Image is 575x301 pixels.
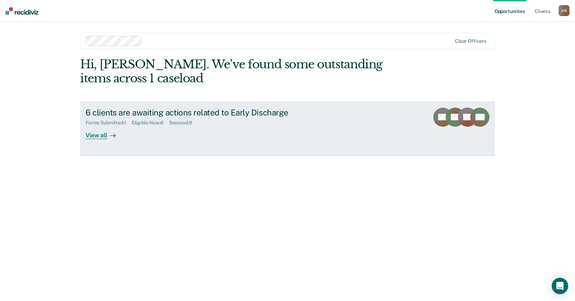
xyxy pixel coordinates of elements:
div: Eligible Now : 6 [132,120,169,126]
div: Open Intercom Messenger [552,278,568,294]
div: 6 clients are awaiting actions related to Early Discharge [86,108,326,118]
button: NB [559,5,570,16]
div: N B [559,5,570,16]
div: View all [86,126,124,139]
img: Recidiviz [5,7,38,15]
div: Forms Submitted : 1 [86,120,132,126]
div: Clear officers [455,38,486,44]
div: Hi, [PERSON_NAME]. We’ve found some outstanding items across 1 caseload [80,57,412,85]
div: Snoozed : 9 [169,120,197,126]
a: 6 clients are awaiting actions related to Early DischargeForms Submitted:1Eligible Now:6Snoozed:9... [80,102,495,156]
